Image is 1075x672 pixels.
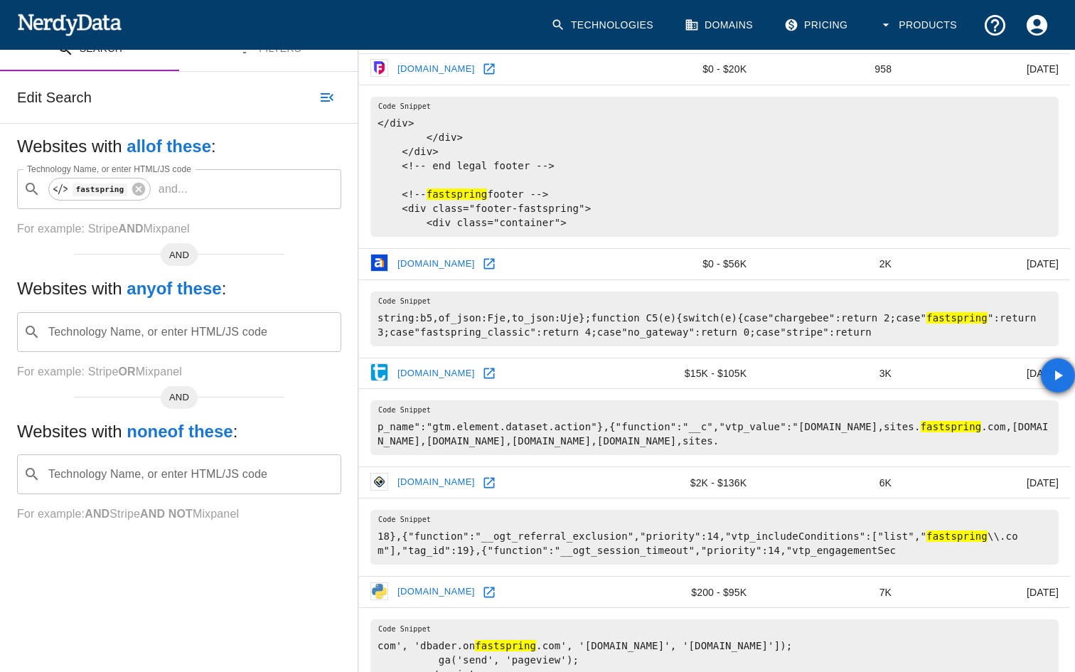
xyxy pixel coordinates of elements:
[17,10,122,38] img: NerdyData.com
[394,471,478,494] a: [DOMAIN_NAME]
[604,358,758,389] td: $15K - $105K
[17,420,341,443] h5: Websites with :
[127,422,232,441] b: none of these
[758,54,903,85] td: 958
[370,510,1059,565] pre: 18},{"function":"__ogt_referral_exclusion","priority":14,"vtp_includeConditions":["list"," \\.com...
[161,248,198,262] span: AND
[17,506,341,523] p: For example: Stripe Mixpanel
[427,188,488,200] hl: fastspring
[903,467,1070,498] td: [DATE]
[370,59,388,77] img: freeprivacypolicy.com icon
[542,4,665,46] a: Technologies
[127,279,221,298] b: any of these
[903,248,1070,279] td: [DATE]
[478,363,500,384] a: Open telestream.net in new window
[921,421,982,432] hl: fastspring
[903,358,1070,389] td: [DATE]
[903,577,1070,608] td: [DATE]
[758,577,903,608] td: 7K
[370,97,1059,237] pre: </div> </div> </div> <!-- end legal footer --> <!-- footer --> <div class="footer-fastspring"> <d...
[776,4,859,46] a: Pricing
[926,530,988,542] hl: fastspring
[370,400,1059,455] pre: p_name":"gtm.element.dataset.action"},{"function":"__c","vtp_value":"[DOMAIN_NAME],sites. .com,[D...
[118,223,143,235] b: AND
[370,582,388,600] img: dbader.org icon
[73,183,127,196] code: fastspring
[161,390,198,405] span: AND
[604,577,758,608] td: $200 - $95K
[17,135,341,158] h5: Websites with :
[394,363,478,385] a: [DOMAIN_NAME]
[604,54,758,85] td: $0 - $20K
[27,163,191,175] label: Technology Name, or enter HTML/JS code
[17,220,341,238] p: For example: Stripe Mixpanel
[478,582,500,603] a: Open dbader.org in new window
[604,467,758,498] td: $2K - $136K
[974,4,1016,46] button: Support and Documentation
[903,54,1070,85] td: [DATE]
[140,508,193,520] b: AND NOT
[127,137,211,156] b: all of these
[394,581,478,603] a: [DOMAIN_NAME]
[118,366,135,378] b: OR
[370,473,388,491] img: walls.io icon
[85,508,109,520] b: AND
[475,640,536,651] hl: fastspring
[478,58,500,80] a: Open freeprivacypolicy.com in new window
[478,253,500,274] a: Open ahrefs.com in new window
[370,254,388,272] img: ahrefs.com icon
[394,58,478,80] a: [DOMAIN_NAME]
[48,178,151,201] div: fastspring
[17,277,341,300] h5: Websites with :
[1016,4,1058,46] button: Account Settings
[604,248,758,279] td: $0 - $56K
[758,358,903,389] td: 3K
[758,467,903,498] td: 6K
[153,181,193,198] p: and ...
[17,86,92,109] h6: Edit Search
[370,363,388,381] img: telestream.net icon
[676,4,764,46] a: Domains
[758,248,903,279] td: 2K
[394,253,478,275] a: [DOMAIN_NAME]
[478,472,500,494] a: Open walls.io in new window
[17,363,341,380] p: For example: Stripe Mixpanel
[870,4,968,46] button: Products
[926,312,988,324] hl: fastspring
[370,292,1059,346] pre: string:b5,of_json:Fje,to_json:Uje};function C5(e){switch(e){case"chargebee":return 2;case" ":retu...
